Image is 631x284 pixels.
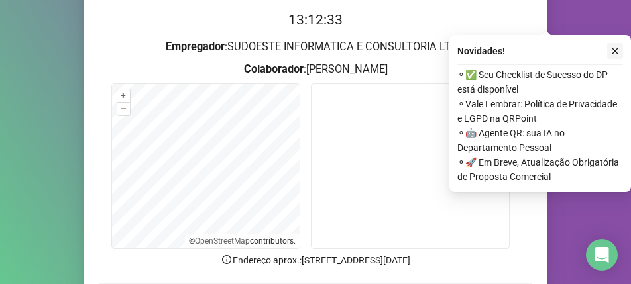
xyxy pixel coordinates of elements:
[166,40,225,53] strong: Empregador
[189,236,296,246] li: © contributors.
[610,46,620,56] span: close
[99,61,532,78] h3: : [PERSON_NAME]
[99,38,532,56] h3: : SUDOESTE INFORMATICA E CONSULTORIA LTDA
[288,12,343,28] time: 13:12:33
[457,155,623,184] span: ⚬ 🚀 Em Breve, Atualização Obrigatória de Proposta Comercial
[117,103,130,115] button: –
[457,68,623,97] span: ⚬ ✅ Seu Checklist de Sucesso do DP está disponível
[99,253,532,267] p: Endereço aprox. : [STREET_ADDRESS][DATE]
[244,63,304,75] strong: Colaborador
[195,236,250,246] a: OpenStreetMap
[457,44,505,58] span: Novidades !
[221,254,233,265] span: info-circle
[457,97,623,126] span: ⚬ Vale Lembrar: Política de Privacidade e LGPD na QRPoint
[117,89,130,102] button: +
[457,126,623,155] span: ⚬ 🤖 Agente QR: sua IA no Departamento Pessoal
[586,239,618,271] div: Open Intercom Messenger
